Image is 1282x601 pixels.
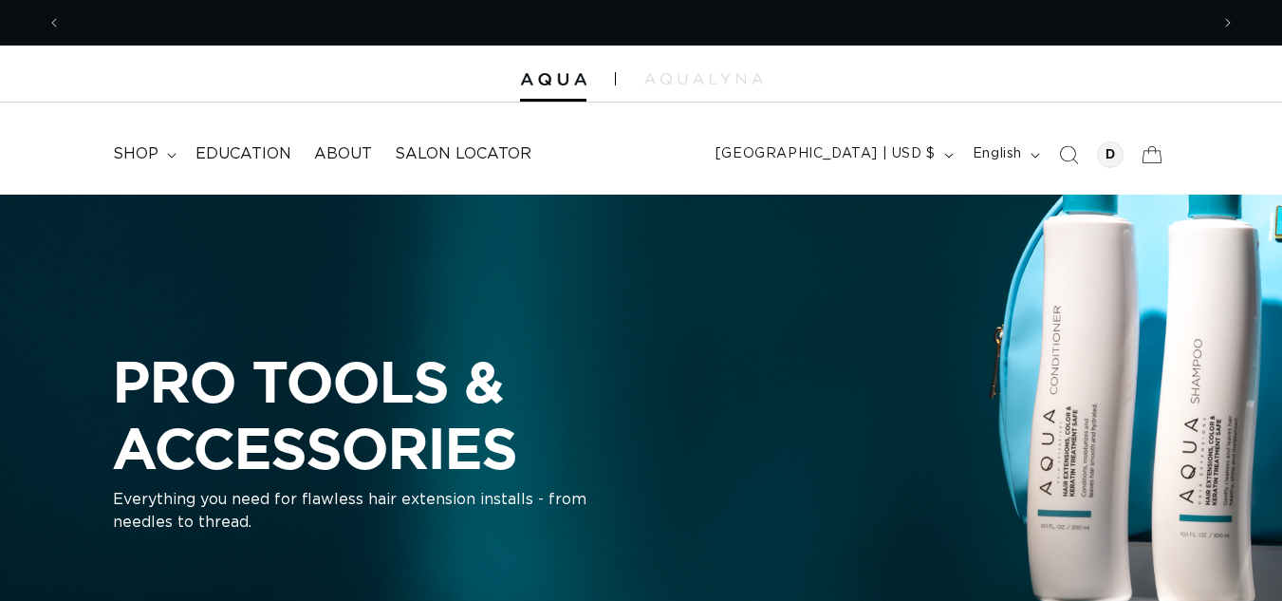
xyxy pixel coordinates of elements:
[303,133,383,176] a: About
[33,5,75,41] button: Previous announcement
[102,133,184,176] summary: shop
[314,144,372,164] span: About
[704,137,961,173] button: [GEOGRAPHIC_DATA] | USD $
[113,348,834,480] h2: PRO TOOLS & ACCESSORIES
[1207,5,1249,41] button: Next announcement
[184,133,303,176] a: Education
[973,144,1022,164] span: English
[113,144,158,164] span: shop
[113,489,587,535] p: Everything you need for flawless hair extension installs - from needles to thread.
[383,133,543,176] a: Salon Locator
[195,144,291,164] span: Education
[395,144,531,164] span: Salon Locator
[1048,134,1089,176] summary: Search
[520,73,586,86] img: Aqua Hair Extensions
[644,73,763,85] img: aqualyna.com
[715,144,936,164] span: [GEOGRAPHIC_DATA] | USD $
[961,137,1048,173] button: English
